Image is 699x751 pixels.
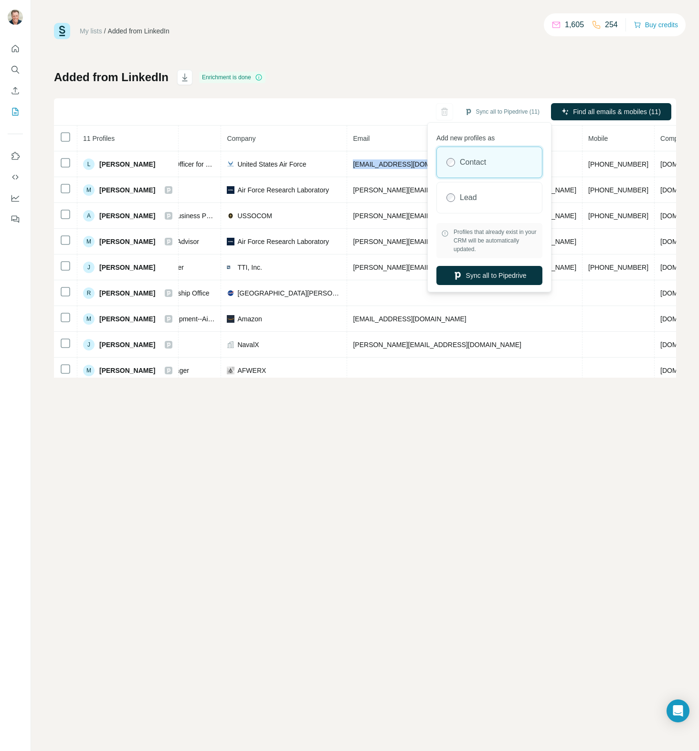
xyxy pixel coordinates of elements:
[99,340,155,349] span: [PERSON_NAME]
[83,210,95,222] div: A
[227,135,255,142] span: Company
[83,339,95,350] div: J
[237,159,306,169] span: United States Air Force
[353,264,576,271] span: [PERSON_NAME][EMAIL_ADDRESS][PERSON_NAME][DOMAIN_NAME]
[99,366,155,375] span: [PERSON_NAME]
[460,192,477,203] label: Lead
[588,160,648,168] span: [PHONE_NUMBER]
[634,18,678,32] button: Buy credits
[353,160,466,168] span: [EMAIL_ADDRESS][DOMAIN_NAME]
[551,103,671,120] button: Find all emails & mobiles (11)
[83,262,95,273] div: J
[8,148,23,165] button: Use Surfe on LinkedIn
[588,186,648,194] span: [PHONE_NUMBER]
[104,26,106,36] li: /
[227,289,234,297] img: company-logo
[227,264,234,271] img: company-logo
[460,157,486,168] label: Contact
[8,190,23,207] button: Dashboard
[237,340,259,349] span: NavalX
[227,186,234,194] img: company-logo
[8,211,23,228] button: Feedback
[108,26,169,36] div: Added from LinkedIn
[237,366,266,375] span: AFWERX
[99,263,155,272] span: [PERSON_NAME]
[454,228,538,254] span: Profiles that already exist in your CRM will be automatically updated.
[237,263,262,272] span: TTI, Inc.
[99,288,155,298] span: [PERSON_NAME]
[237,237,328,246] span: Air Force Research Laboratory
[54,23,70,39] img: Surfe Logo
[99,237,155,246] span: [PERSON_NAME]
[588,264,648,271] span: [PHONE_NUMBER]
[237,288,341,298] span: [GEOGRAPHIC_DATA][PERSON_NAME]
[227,160,234,168] img: company-logo
[8,103,23,120] button: My lists
[8,169,23,186] button: Use Surfe API
[8,10,23,25] img: Avatar
[101,367,189,374] span: Acquisition Program Manager
[199,72,265,83] div: Enrichment is done
[99,211,155,221] span: [PERSON_NAME]
[99,159,155,169] span: [PERSON_NAME]
[8,82,23,99] button: Enrich CSV
[588,135,608,142] span: Mobile
[83,135,115,142] span: 11 Profiles
[99,185,155,195] span: [PERSON_NAME]
[8,40,23,57] button: Quick start
[353,212,576,220] span: [PERSON_NAME][EMAIL_ADDRESS][PERSON_NAME][DOMAIN_NAME]
[353,186,576,194] span: [PERSON_NAME][EMAIL_ADDRESS][PERSON_NAME][DOMAIN_NAME]
[565,19,584,31] p: 1,605
[83,184,95,196] div: M
[605,19,618,31] p: 254
[83,287,95,299] div: R
[80,27,102,35] a: My lists
[667,699,689,722] div: Open Intercom Messenger
[83,236,95,247] div: M
[573,107,661,116] span: Find all emails & mobiles (11)
[101,238,199,245] span: Deputy Senior Personnel Advisor
[237,211,272,221] span: USSOCOM
[353,315,466,323] span: [EMAIL_ADDRESS][DOMAIN_NAME]
[353,238,576,245] span: [PERSON_NAME][EMAIL_ADDRESS][PERSON_NAME][DOMAIN_NAME]
[227,315,234,323] img: company-logo
[237,314,262,324] span: Amazon
[436,266,542,285] button: Sync all to Pipedrive
[54,70,169,85] h1: Added from LinkedIn
[353,135,370,142] span: Email
[8,61,23,78] button: Search
[227,212,234,220] img: company-logo
[436,129,542,143] p: Add new profiles as
[83,365,95,376] div: M
[353,341,521,349] span: [PERSON_NAME][EMAIL_ADDRESS][DOMAIN_NAME]
[588,212,648,220] span: [PHONE_NUMBER]
[83,313,95,325] div: M
[458,105,546,119] button: Sync all to Pipedrive (11)
[83,159,95,170] div: L
[227,238,234,245] img: company-logo
[227,367,234,374] img: company-logo
[237,185,328,195] span: Air Force Research Laboratory
[99,314,155,324] span: [PERSON_NAME]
